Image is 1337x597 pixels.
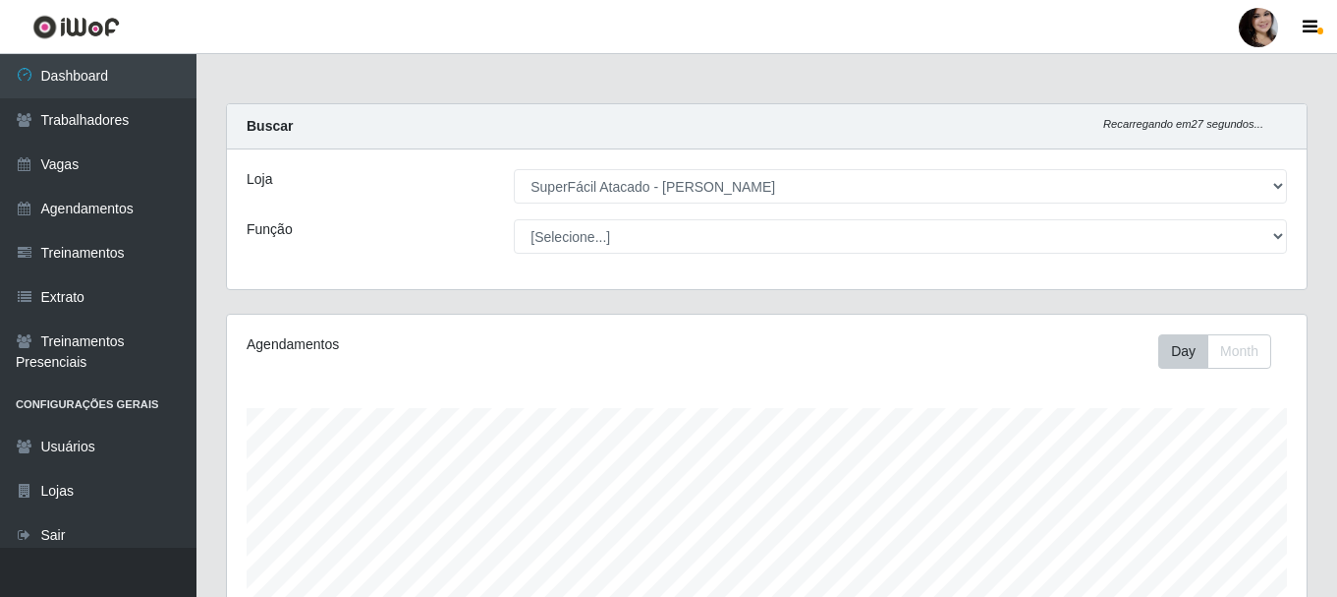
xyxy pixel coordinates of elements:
[247,118,293,134] strong: Buscar
[32,15,120,39] img: CoreUI Logo
[247,169,272,190] label: Loja
[1158,334,1287,369] div: Toolbar with button groups
[1103,118,1263,130] i: Recarregando em 27 segundos...
[1158,334,1271,369] div: First group
[247,219,293,240] label: Função
[247,334,663,355] div: Agendamentos
[1207,334,1271,369] button: Month
[1158,334,1208,369] button: Day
